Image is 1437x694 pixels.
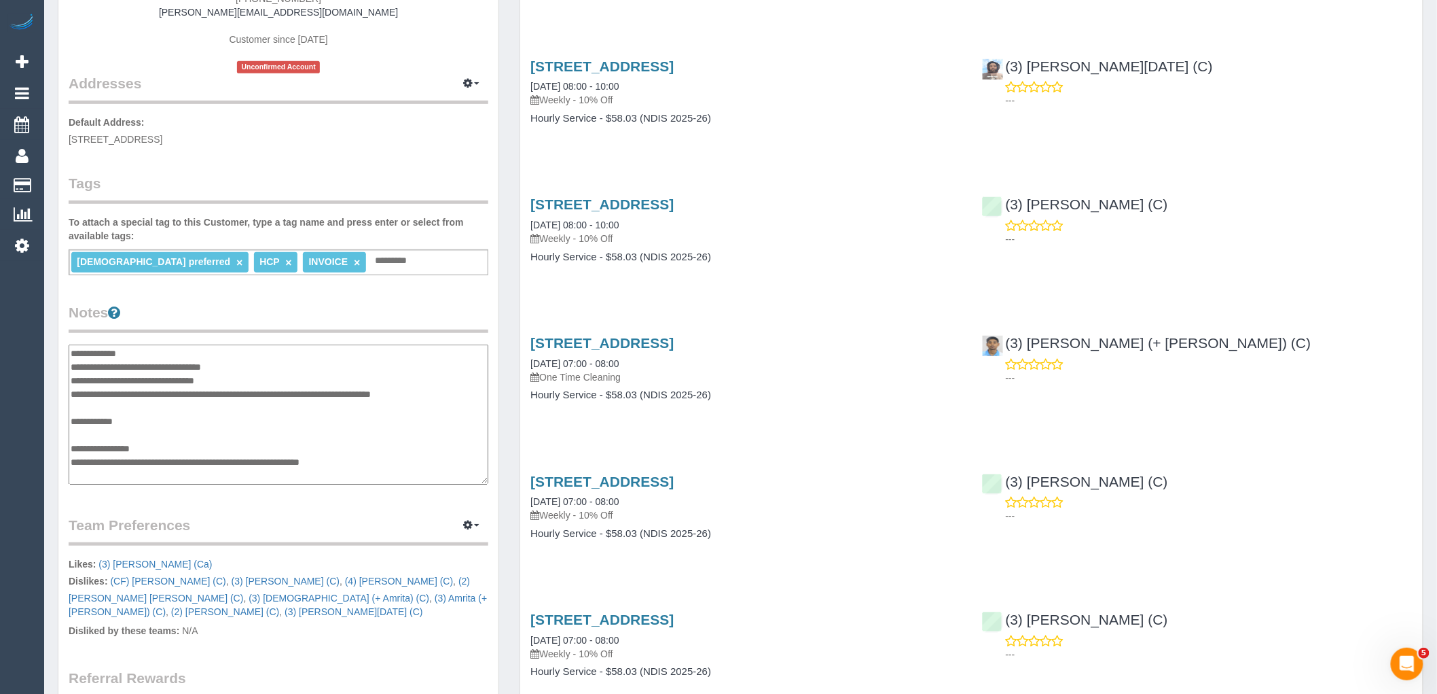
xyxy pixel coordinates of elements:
[530,58,674,74] a: [STREET_ADDRESS]
[110,576,225,587] a: (CF) [PERSON_NAME] (C)
[69,134,162,145] span: [STREET_ADDRESS]
[354,257,360,268] a: ×
[530,635,619,646] a: [DATE] 07:00 - 08:00
[530,647,961,661] p: Weekly - 10% Off
[1006,94,1413,107] p: ---
[530,496,619,507] a: [DATE] 07:00 - 08:00
[1006,232,1413,246] p: ---
[530,196,674,212] a: [STREET_ADDRESS]
[982,335,1311,351] a: (3) [PERSON_NAME] (+ [PERSON_NAME]) (C)
[98,559,212,570] a: (3) [PERSON_NAME] (Ca)
[246,593,432,604] span: ,
[171,606,279,617] a: (2) [PERSON_NAME] (C)
[110,576,228,587] span: ,
[69,574,108,588] label: Dislikes:
[69,593,487,617] a: (3) Amrita (+ [PERSON_NAME]) (C)
[232,576,340,587] a: (3) [PERSON_NAME] (C)
[983,336,1003,356] img: (3) Nihaal (+ Shweta) (C)
[69,576,470,604] a: (2) [PERSON_NAME] [PERSON_NAME] (C)
[8,14,35,33] img: Automaid Logo
[285,257,291,268] a: ×
[249,593,429,604] a: (3) [DEMOGRAPHIC_DATA] (+ Amrita) (C)
[1006,648,1413,661] p: ---
[530,474,674,489] a: [STREET_ADDRESS]
[237,61,320,73] span: Unconfirmed Account
[159,7,398,18] a: [PERSON_NAME][EMAIL_ADDRESS][DOMAIN_NAME]
[530,666,961,678] h4: Hourly Service - $58.03 (NDIS 2025-26)
[69,302,488,333] legend: Notes
[982,196,1168,212] a: (3) [PERSON_NAME] (C)
[530,389,961,401] h4: Hourly Service - $58.03 (NDIS 2025-26)
[309,256,348,267] span: INVOICE
[69,116,145,129] label: Default Address:
[982,58,1213,74] a: (3) [PERSON_NAME][DATE] (C)
[1391,648,1423,680] iframe: Intercom live chat
[77,256,230,267] span: [DEMOGRAPHIC_DATA] preferred
[236,257,242,268] a: ×
[342,576,456,587] span: ,
[69,173,488,204] legend: Tags
[982,474,1168,489] a: (3) [PERSON_NAME] (C)
[982,612,1168,627] a: (3) [PERSON_NAME] (C)
[530,508,961,522] p: Weekly - 10% Off
[530,81,619,92] a: [DATE] 08:00 - 10:00
[182,625,198,636] span: N/A
[530,370,961,384] p: One Time Cleaning
[1419,648,1430,659] span: 5
[530,113,961,124] h4: Hourly Service - $58.03 (NDIS 2025-26)
[69,515,488,546] legend: Team Preferences
[530,232,961,245] p: Weekly - 10% Off
[530,220,619,230] a: [DATE] 08:00 - 10:00
[69,624,179,638] label: Disliked by these teams:
[983,59,1003,80] img: (3) Antony Silvester (C)
[285,606,423,617] a: (3) [PERSON_NAME][DATE] (C)
[69,576,470,604] span: ,
[1006,371,1413,385] p: ---
[168,606,282,617] span: ,
[530,335,674,351] a: [STREET_ADDRESS]
[230,34,328,45] span: Customer since [DATE]
[530,528,961,540] h4: Hourly Service - $58.03 (NDIS 2025-26)
[229,576,342,587] span: ,
[530,251,961,263] h4: Hourly Service - $58.03 (NDIS 2025-26)
[530,612,674,627] a: [STREET_ADDRESS]
[69,215,488,243] label: To attach a special tag to this Customer, type a tag name and press enter or select from availabl...
[259,256,279,267] span: HCP
[530,358,619,369] a: [DATE] 07:00 - 08:00
[69,593,487,617] span: ,
[69,557,96,571] label: Likes:
[530,93,961,107] p: Weekly - 10% Off
[345,576,453,587] a: (4) [PERSON_NAME] (C)
[1006,509,1413,523] p: ---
